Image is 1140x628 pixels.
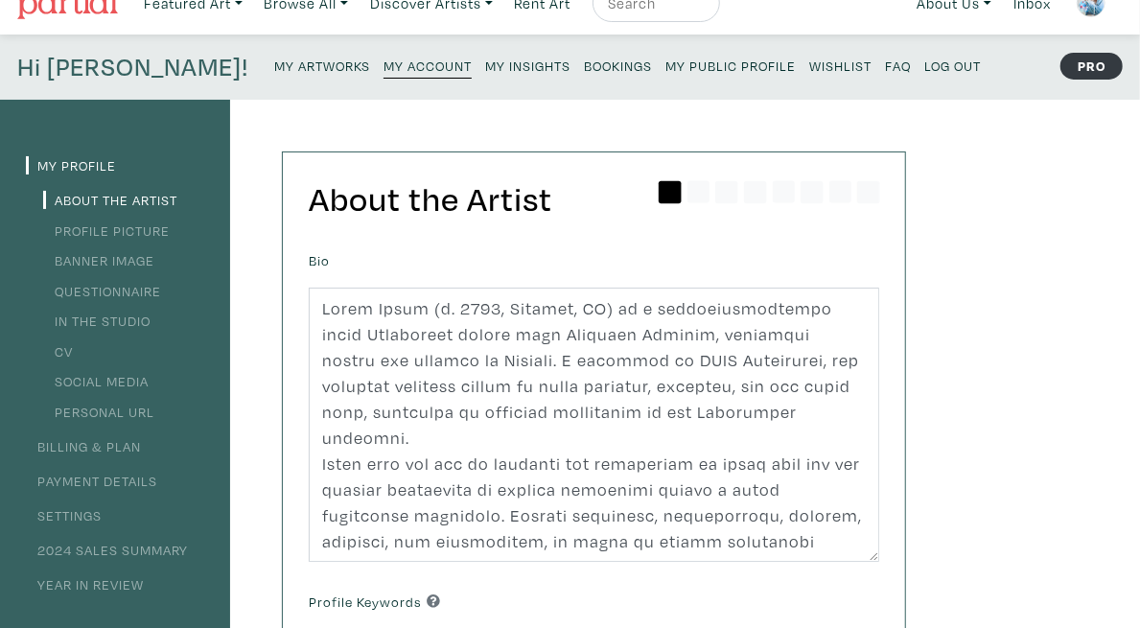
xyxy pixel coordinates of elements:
a: My Profile [26,156,116,174]
a: My Account [384,52,472,79]
a: Profile Picture [43,221,170,240]
a: In the Studio [43,312,151,330]
a: Personal URL [43,403,154,421]
a: My Artworks [274,52,370,78]
h4: Hi [PERSON_NAME]! [17,52,248,82]
a: My Insights [485,52,570,78]
small: My Public Profile [665,57,796,75]
a: Settings [26,506,102,524]
a: Billing & Plan [26,437,141,455]
strong: PRO [1060,53,1123,80]
a: My Public Profile [665,52,796,78]
small: My Insights [485,57,570,75]
a: Questionnaire [43,282,161,300]
h2: About the Artist [309,178,879,220]
small: FAQ [885,57,911,75]
a: Year in Review [26,575,144,593]
small: My Artworks [274,57,370,75]
a: CV [43,342,73,361]
small: My Account [384,57,472,75]
a: Bookings [584,52,652,78]
a: Social Media [43,372,149,390]
label: Profile Keywords [309,592,440,613]
a: Banner Image [43,251,154,269]
a: Log Out [924,52,981,78]
a: About the Artist [43,191,177,209]
a: 2024 Sales Summary [26,541,188,559]
a: Payment Details [26,472,157,490]
small: Bookings [584,57,652,75]
label: Bio [309,250,330,271]
a: Wishlist [809,52,872,78]
a: FAQ [885,52,911,78]
textarea: Lorem Ipsum (d. 2793, Sitamet, CO) ad e seddoeiusmodtempo incid Utlaboreet dolore magn Aliquaen A... [309,288,879,562]
small: Wishlist [809,57,872,75]
small: Log Out [924,57,981,75]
